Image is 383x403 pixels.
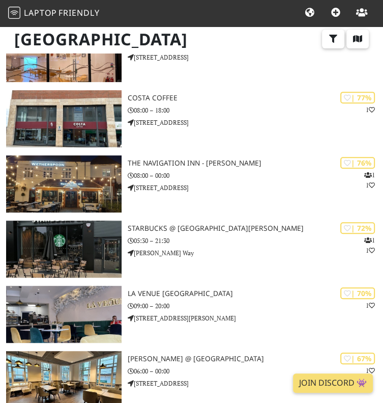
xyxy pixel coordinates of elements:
p: 1 1 [364,170,375,190]
p: [STREET_ADDRESS] [128,118,383,127]
a: Join Discord 👾 [293,373,373,393]
h3: The Navigation Inn - [PERSON_NAME] [128,159,383,168]
div: | 72% [340,222,375,234]
img: The Navigation Inn - JD Wetherspoon [6,155,122,212]
h3: [PERSON_NAME] @ [GEOGRAPHIC_DATA] [128,355,383,363]
h1: [GEOGRAPHIC_DATA] [6,25,377,53]
p: [STREET_ADDRESS][PERSON_NAME] [128,313,383,323]
p: 08:00 – 18:00 [128,105,383,115]
h3: La Venue [GEOGRAPHIC_DATA] [128,289,383,298]
p: 1 [366,105,375,115]
img: La Venue Coffee House [6,286,122,343]
h3: Starbucks @ [GEOGRAPHIC_DATA][PERSON_NAME] [128,224,383,233]
h3: Costa Coffee [128,94,383,102]
div: | 70% [340,287,375,299]
img: Costa Coffee [6,90,122,147]
p: [PERSON_NAME] Way [128,248,383,258]
a: LaptopFriendly LaptopFriendly [8,5,100,22]
p: 08:00 – 00:00 [128,171,383,180]
div: | 67% [340,353,375,364]
p: 06:00 – 00:00 [128,366,383,376]
p: [STREET_ADDRESS] [128,183,383,193]
p: 05:30 – 21:30 [128,236,383,246]
p: 1 [366,301,375,310]
div: | 77% [340,92,375,103]
p: [STREET_ADDRESS] [128,379,383,388]
span: Laptop [24,7,57,18]
p: 1 1 [364,235,375,255]
img: LaptopFriendly [8,7,20,19]
img: Starbucks @ Sir Herbert Austin Way [6,221,122,278]
p: 09:00 – 20:00 [128,301,383,311]
span: Friendly [58,7,99,18]
p: 1 [366,366,375,375]
div: | 76% [340,157,375,169]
